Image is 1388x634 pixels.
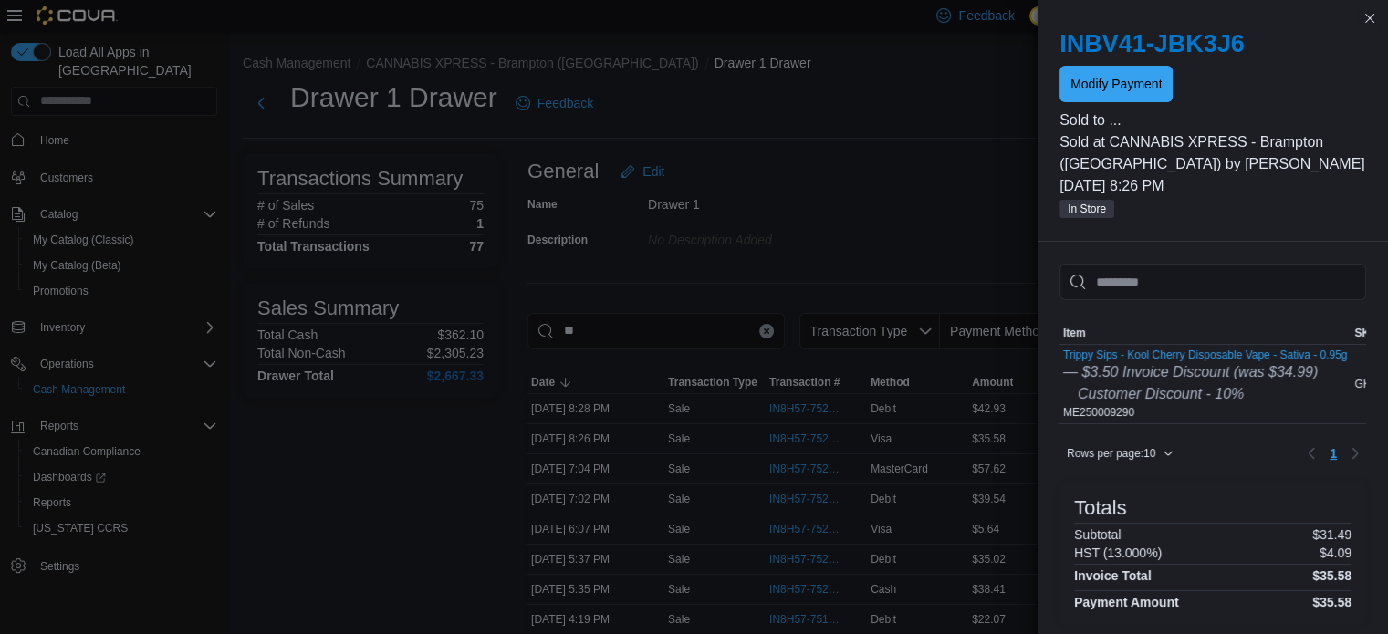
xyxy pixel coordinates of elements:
button: Rows per page:10 [1059,442,1181,464]
h3: Totals [1074,497,1126,519]
p: [DATE] 8:26 PM [1059,175,1366,197]
button: Close this dialog [1359,7,1381,29]
p: Sold at CANNABIS XPRESS - Brampton ([GEOGRAPHIC_DATA]) by [PERSON_NAME] [1059,131,1366,175]
button: Previous page [1300,442,1322,464]
p: $4.09 [1320,546,1351,560]
p: Sold to ... [1059,109,1366,131]
h4: $35.58 [1312,568,1351,583]
h4: Invoice Total [1074,568,1152,583]
h4: $35.58 [1312,595,1351,609]
button: Modify Payment [1059,66,1173,102]
h6: Subtotal [1074,527,1121,542]
div: ME250009290 [1063,348,1347,420]
nav: Pagination for table: MemoryTable from EuiInMemoryTable [1300,439,1366,468]
span: In Store [1059,200,1114,218]
span: In Store [1068,201,1106,217]
button: Trippy Sips - Kool Cherry Disposable Vape - Sativa - 0.95g [1063,348,1347,361]
span: SKU [1354,326,1377,340]
span: Modify Payment [1070,75,1162,93]
input: This is a search bar. As you type, the results lower in the page will automatically filter. [1059,264,1366,300]
ul: Pagination for table: MemoryTable from EuiInMemoryTable [1322,439,1344,468]
h2: INBV41-JBK3J6 [1059,29,1366,58]
i: Customer Discount - 10% [1078,386,1244,401]
span: Rows per page : 10 [1067,446,1155,461]
h6: HST (13.000%) [1074,546,1162,560]
div: — $3.50 Invoice Discount (was $34.99) [1063,361,1347,383]
span: Item [1063,326,1086,340]
button: Item [1059,322,1351,344]
h4: Payment Amount [1074,595,1179,609]
button: Next page [1344,442,1366,464]
p: $31.49 [1312,527,1351,542]
span: 1 [1330,444,1337,463]
button: Page 1 of 1 [1322,439,1344,468]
